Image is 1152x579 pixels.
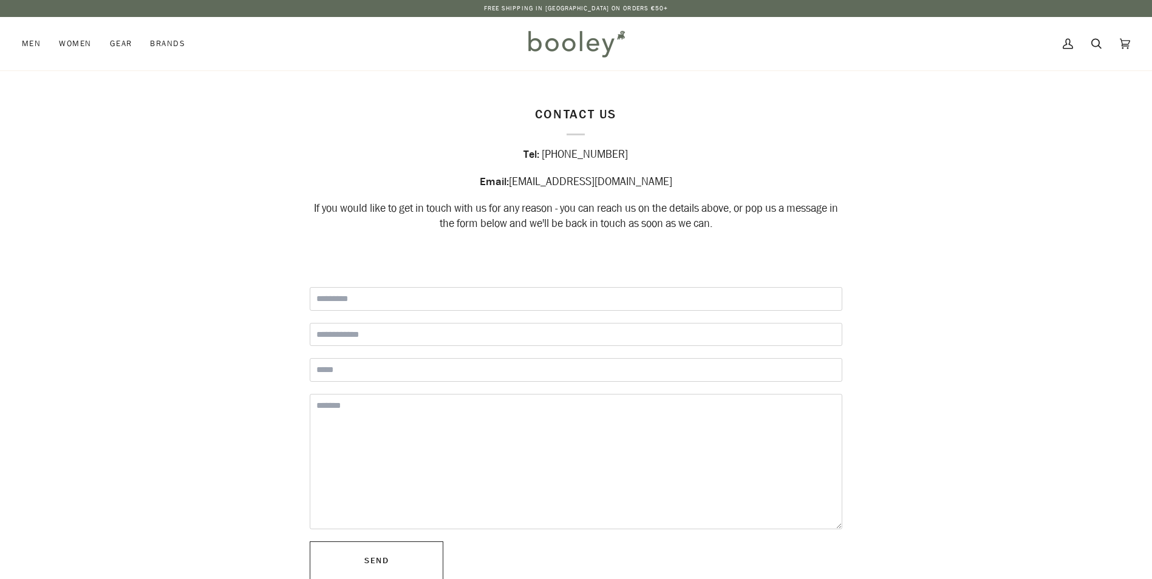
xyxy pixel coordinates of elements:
span: Women [59,38,91,50]
a: Gear [101,17,141,70]
strong: Email: [480,174,509,188]
span: Brands [150,38,185,50]
span: Men [22,38,41,50]
p: Contact Us [310,106,842,135]
a: Women [50,17,100,70]
p: Free Shipping in [GEOGRAPHIC_DATA] on Orders €50+ [484,4,669,13]
span: [EMAIL_ADDRESS][DOMAIN_NAME] [509,174,672,189]
img: Booley [523,26,629,61]
div: [PHONE_NUMBER] [310,147,842,163]
a: Men [22,17,50,70]
a: Brands [141,17,194,70]
strong: Tel: [524,147,540,161]
span: Gear [110,38,132,50]
span: If you would like to get in touch with us for any reason - you can reach us on the details above,... [314,201,838,231]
